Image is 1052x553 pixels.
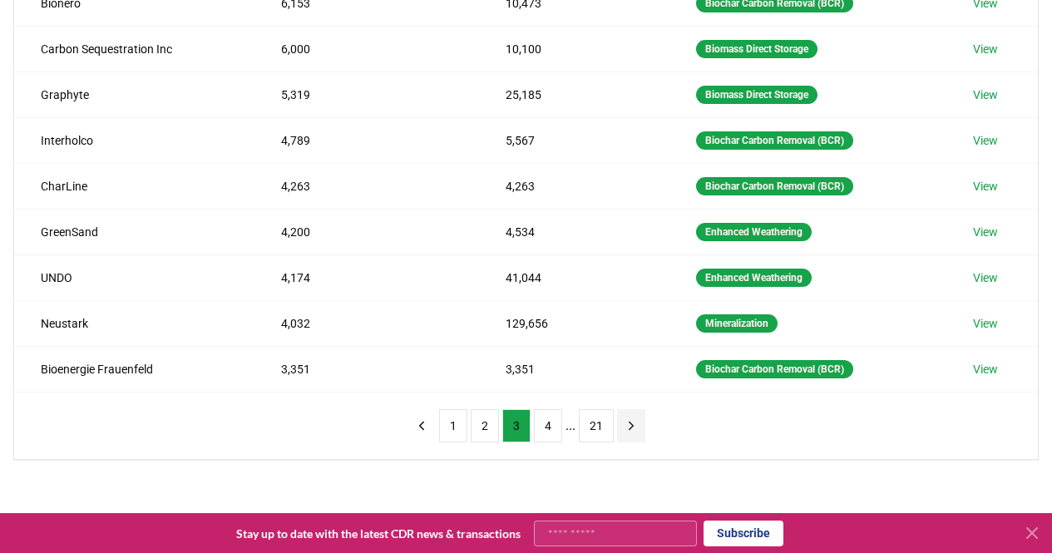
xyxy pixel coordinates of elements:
button: previous page [407,409,436,442]
a: View [973,361,998,378]
a: View [973,86,998,103]
td: 4,263 [479,163,669,209]
td: Interholco [14,117,254,163]
div: Biochar Carbon Removal (BCR) [696,131,853,150]
td: 3,351 [479,346,669,392]
td: 25,185 [479,72,669,117]
td: UNDO [14,254,254,300]
button: 21 [579,409,614,442]
td: 5,319 [254,72,479,117]
button: 4 [534,409,562,442]
td: 4,200 [254,209,479,254]
button: next page [617,409,645,442]
td: 4,032 [254,300,479,346]
td: 129,656 [479,300,669,346]
td: 3,351 [254,346,479,392]
div: Biomass Direct Storage [696,40,817,58]
td: GreenSand [14,209,254,254]
div: Biochar Carbon Removal (BCR) [696,177,853,195]
td: 10,100 [479,26,669,72]
button: 2 [471,409,499,442]
td: 4,174 [254,254,479,300]
td: Bioenergie Frauenfeld [14,346,254,392]
a: View [973,41,998,57]
div: Mineralization [696,314,778,333]
div: Biochar Carbon Removal (BCR) [696,360,853,378]
a: View [973,132,998,149]
button: 1 [439,409,467,442]
td: 4,789 [254,117,479,163]
a: View [973,178,998,195]
td: 5,567 [479,117,669,163]
li: ... [566,416,575,436]
td: Neustark [14,300,254,346]
td: 41,044 [479,254,669,300]
div: Enhanced Weathering [696,223,812,241]
div: Enhanced Weathering [696,269,812,287]
a: View [973,315,998,332]
td: 4,263 [254,163,479,209]
div: Biomass Direct Storage [696,86,817,104]
td: 4,534 [479,209,669,254]
td: CharLine [14,163,254,209]
td: Graphyte [14,72,254,117]
a: View [973,224,998,240]
td: Carbon Sequestration Inc [14,26,254,72]
button: 3 [502,409,531,442]
td: 6,000 [254,26,479,72]
a: View [973,269,998,286]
